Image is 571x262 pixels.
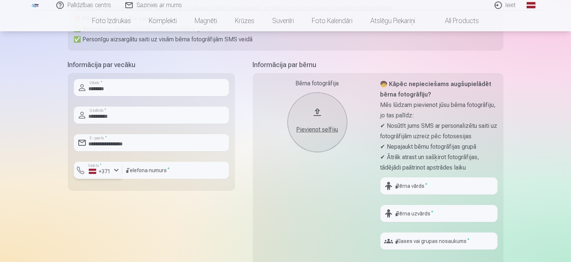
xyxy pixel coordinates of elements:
img: /fa1 [31,3,40,7]
p: ✔ Ātrāk atrast un sašķirot fotogrāfijas, tādējādi paātrinot apstrādes laiku [380,152,498,173]
p: ✔ Nosūtīt jums SMS ar personalizētu saiti uz fotogrāfijām uzreiz pēc fotosesijas [380,121,498,142]
p: Mēs lūdzam pievienot jūsu bērna fotogrāfiju, jo tas palīdz: [380,100,498,121]
div: Bērna fotogrāfija [259,79,376,88]
a: Suvenīri [263,10,303,31]
strong: 🧒 Kāpēc nepieciešams augšupielādēt bērna fotogrāfiju? [380,81,492,98]
a: All products [424,10,488,31]
div: +371 [89,168,111,175]
a: Krūzes [226,10,263,31]
a: Magnēti [186,10,226,31]
button: Pievienot selfiju [288,92,347,152]
label: Valsts [86,163,104,168]
h5: Informācija par bērnu [253,60,503,70]
a: Foto kalendāri [303,10,361,31]
button: Valsts*+371 [74,162,122,179]
a: Atslēgu piekariņi [361,10,424,31]
p: ✅ Personīgu aizsargātu saiti uz visām bērna fotogrāfijām SMS veidā [74,34,498,45]
p: ✔ Nepajaukt bērnu fotogrāfijas grupā [380,142,498,152]
h5: Informācija par vecāku [68,60,235,70]
a: Komplekti [140,10,186,31]
a: Foto izdrukas [83,10,140,31]
div: Pievienot selfiju [295,125,340,134]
